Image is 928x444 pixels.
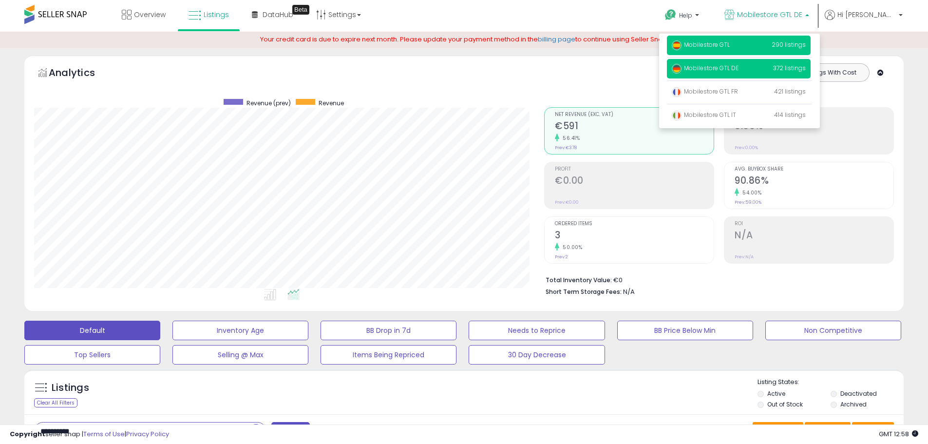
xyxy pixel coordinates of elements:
[825,10,903,32] a: Hi [PERSON_NAME]
[735,221,893,227] span: ROI
[617,321,753,340] button: BB Price Below Min
[469,321,605,340] button: Needs to Reprice
[765,321,901,340] button: Non Competitive
[10,429,45,439] strong: Copyright
[469,345,605,365] button: 30 Day Decrease
[546,288,622,296] b: Short Term Storage Fees:
[559,244,582,251] small: 50.00%
[767,400,803,408] label: Out of Stock
[672,87,682,97] img: france.png
[664,9,677,21] i: Get Help
[774,87,806,96] span: 421 listings
[292,5,309,15] div: Tooltip anchor
[735,145,758,151] small: Prev: 0.00%
[555,120,714,134] h2: €591
[852,422,894,439] button: Actions
[24,321,160,340] button: Default
[840,400,867,408] label: Archived
[774,111,806,119] span: 414 listings
[546,276,612,284] b: Total Inventory Value:
[271,422,309,439] button: Filters
[555,221,714,227] span: Ordered Items
[737,10,802,19] span: Mobilestore GTL DE
[246,99,291,107] span: Revenue (prev)
[767,389,785,398] label: Active
[204,10,229,19] span: Listings
[260,35,668,44] span: Your credit card is due to expire next month. Please update your payment method in the to continu...
[672,40,730,49] span: Mobilestore GTL
[657,1,709,32] a: Help
[772,40,806,49] span: 290 listings
[837,10,896,19] span: Hi [PERSON_NAME]
[559,135,580,142] small: 56.41%
[321,321,456,340] button: BB Drop in 7d
[538,35,575,44] a: billing page
[672,64,739,72] span: Mobilestore GTL DE
[753,422,803,439] button: Save View
[672,40,682,50] img: spain.png
[735,230,893,243] h2: N/A
[555,230,714,243] h2: 3
[739,189,761,196] small: 54.00%
[172,321,308,340] button: Inventory Age
[10,430,169,439] div: seller snap | |
[134,10,166,19] span: Overview
[555,167,714,172] span: Profit
[735,167,893,172] span: Avg. Buybox Share
[49,66,114,82] h5: Analytics
[879,429,918,439] span: 2025-09-9 12:58 GMT
[773,64,806,72] span: 372 listings
[758,378,904,387] p: Listing States:
[735,175,893,188] h2: 90.86%
[805,422,851,439] button: Columns
[555,175,714,188] h2: €0.00
[546,273,887,285] li: €0
[672,111,736,119] span: Mobilestore GTL IT
[319,99,344,107] span: Revenue
[34,398,77,407] div: Clear All Filters
[735,254,754,260] small: Prev: N/A
[672,64,682,74] img: germany.png
[555,199,579,205] small: Prev: €0.00
[623,287,635,296] span: N/A
[555,145,577,151] small: Prev: €378
[555,254,568,260] small: Prev: 2
[52,381,89,395] h5: Listings
[555,112,714,117] span: Net Revenue (Exc. VAT)
[172,345,308,365] button: Selling @ Max
[672,87,738,96] span: Mobilestore GTL FR
[735,199,761,205] small: Prev: 59.00%
[672,111,682,120] img: italy.png
[263,10,293,19] span: DataHub
[24,345,160,365] button: Top Sellers
[321,345,456,365] button: Items Being Repriced
[794,66,866,79] button: Listings With Cost
[840,389,877,398] label: Deactivated
[679,11,692,19] span: Help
